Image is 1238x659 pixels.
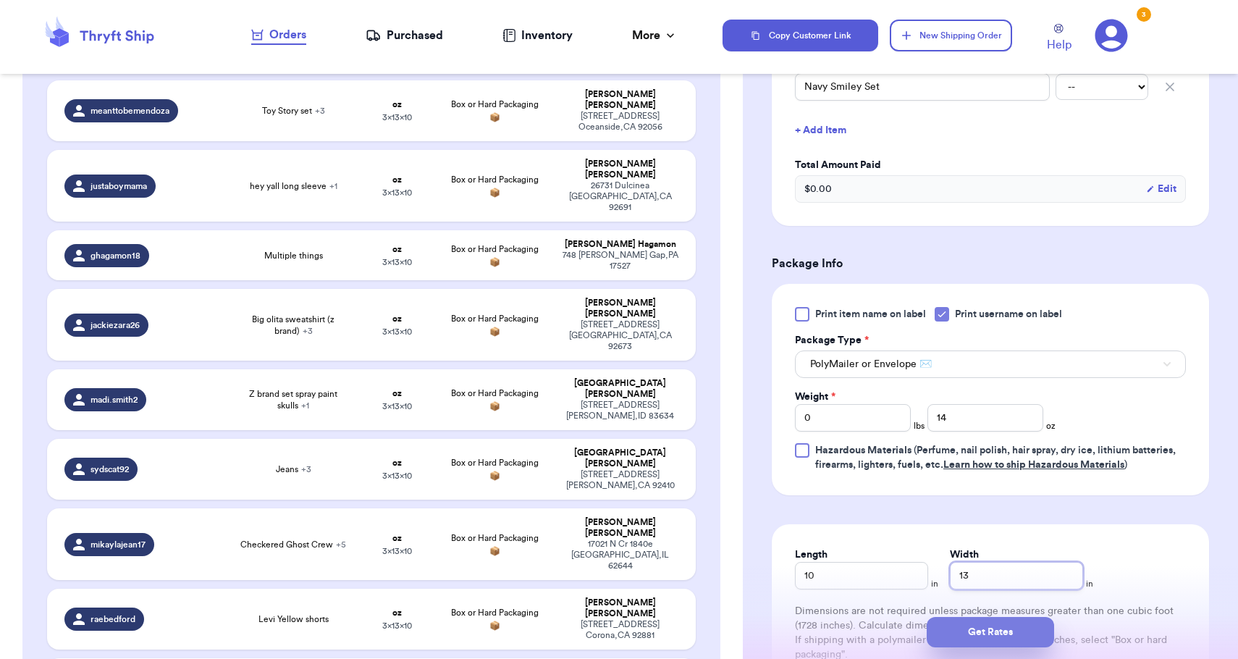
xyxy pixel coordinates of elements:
[562,469,678,491] div: [STREET_ADDRESS] [PERSON_NAME] , CA 92410
[250,180,337,192] span: hey yall long sleeve
[392,534,402,542] strong: oz
[795,351,1186,378] button: PolyMailer or Envelope ✉️
[240,539,346,550] span: Checkered Ghost Crew
[451,100,539,122] span: Box or Hard Packaging 📦
[562,597,678,619] div: [PERSON_NAME] [PERSON_NAME]
[315,106,325,115] span: + 3
[795,390,835,404] label: Weight
[90,319,140,331] span: jackiezara26
[392,389,402,398] strong: oz
[382,471,412,480] span: 3 x 13 x 10
[392,458,402,467] strong: oz
[1086,578,1093,589] span: in
[237,314,350,337] span: Big olita sweatshirt (z brand)
[382,188,412,197] span: 3 x 13 x 10
[950,547,979,562] label: Width
[795,547,828,562] label: Length
[789,114,1192,146] button: + Add Item
[90,394,138,406] span: madi.smith2
[366,27,443,44] a: Purchased
[562,378,678,400] div: [GEOGRAPHIC_DATA] [PERSON_NAME]
[815,445,911,456] span: Hazardous Materials
[562,250,678,272] div: 748 [PERSON_NAME] Gap , PA 17527
[451,608,539,630] span: Box or Hard Packaging 📦
[810,357,932,372] span: PolyMailer or Envelope ✉️
[276,463,311,475] span: Jeans
[303,327,313,335] span: + 3
[1095,19,1128,52] a: 3
[382,402,412,411] span: 3 x 13 x 10
[382,258,412,266] span: 3 x 13 x 10
[382,621,412,630] span: 3 x 13 x 10
[562,111,678,133] div: [STREET_ADDRESS] Oceanside , CA 92056
[301,401,309,410] span: + 1
[90,105,169,117] span: meanttobemendoza
[451,245,539,266] span: Box or Hard Packaging 📦
[815,307,926,322] span: Print item name on label
[382,327,412,336] span: 3 x 13 x 10
[382,113,412,122] span: 3 x 13 x 10
[562,517,678,539] div: [PERSON_NAME] [PERSON_NAME]
[943,460,1124,470] a: Learn how to ship Hazardous Materials
[301,465,311,474] span: + 3
[90,613,135,625] span: raebedford
[251,26,306,43] div: Orders
[262,105,325,117] span: Toy Story set
[795,333,869,348] label: Package Type
[392,314,402,323] strong: oz
[723,20,879,51] button: Copy Customer Link
[90,250,140,261] span: ghagamon18
[1046,420,1056,432] span: oz
[562,400,678,421] div: [STREET_ADDRESS] [PERSON_NAME] , ID 83634
[392,608,402,617] strong: oz
[931,578,938,589] span: in
[90,539,146,550] span: mikaylajean17
[955,307,1062,322] span: Print username on label
[795,158,1186,172] label: Total Amount Paid
[264,250,323,261] span: Multiple things
[392,100,402,109] strong: oz
[562,448,678,469] div: [GEOGRAPHIC_DATA] [PERSON_NAME]
[1047,24,1071,54] a: Help
[562,298,678,319] div: [PERSON_NAME] [PERSON_NAME]
[392,175,402,184] strong: oz
[451,389,539,411] span: Box or Hard Packaging 📦
[804,182,832,196] span: $ 0.00
[562,619,678,641] div: [STREET_ADDRESS] Corona , CA 92881
[502,27,573,44] a: Inventory
[392,245,402,253] strong: oz
[562,319,678,352] div: [STREET_ADDRESS] [GEOGRAPHIC_DATA] , CA 92673
[451,314,539,336] span: Box or Hard Packaging 📦
[251,26,306,45] a: Orders
[1137,7,1151,22] div: 3
[772,255,1209,272] h3: Package Info
[329,182,337,190] span: + 1
[562,239,678,250] div: [PERSON_NAME] Hagamon
[562,539,678,571] div: 17021 N Cr 1840e [GEOGRAPHIC_DATA] , IL 62644
[382,547,412,555] span: 3 x 13 x 10
[451,534,539,555] span: Box or Hard Packaging 📦
[914,420,925,432] span: lbs
[890,20,1011,51] button: New Shipping Order
[451,175,539,197] span: Box or Hard Packaging 📦
[927,617,1054,647] button: Get Rates
[451,458,539,480] span: Box or Hard Packaging 📦
[562,159,678,180] div: [PERSON_NAME] [PERSON_NAME]
[237,388,350,411] span: Z brand set spray paint skulls
[258,613,329,625] span: Levi Yellow shorts
[815,445,1176,470] span: (Perfume, nail polish, hair spray, dry ice, lithium batteries, firearms, lighters, fuels, etc. )
[90,463,129,475] span: sydscat92
[562,180,678,213] div: 26731 Dulcinea [GEOGRAPHIC_DATA] , CA 92691
[1047,36,1071,54] span: Help
[632,27,678,44] div: More
[562,89,678,111] div: [PERSON_NAME] [PERSON_NAME]
[336,540,346,549] span: + 5
[1146,182,1176,196] button: Edit
[90,180,147,192] span: justaboymama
